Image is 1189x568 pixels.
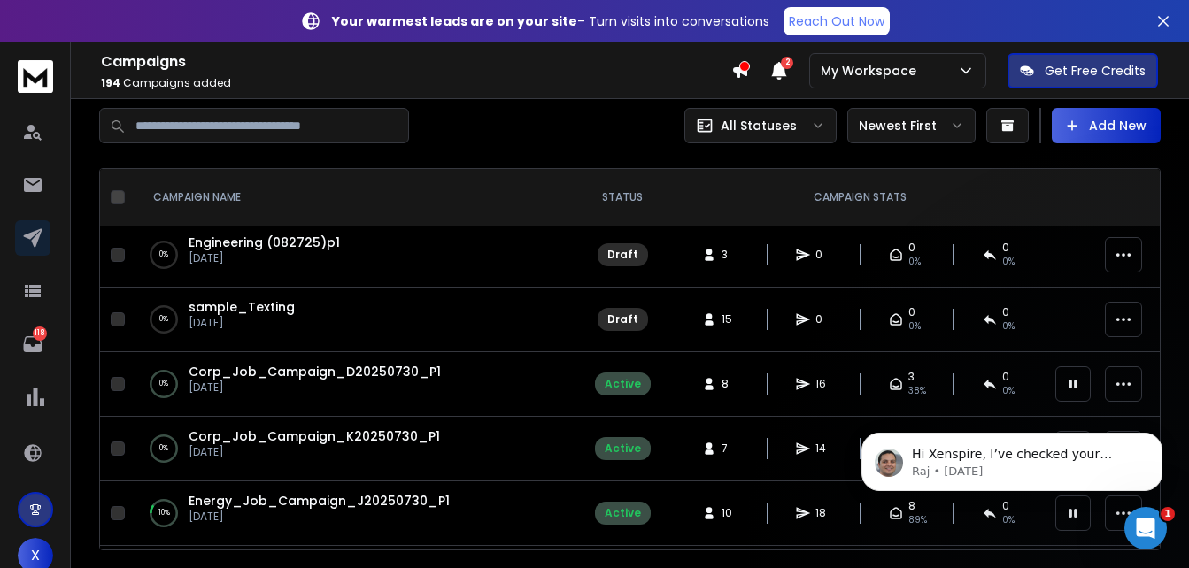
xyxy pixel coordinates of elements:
span: 0 [1002,305,1009,319]
span: 2 [781,57,793,69]
span: 0 % [1002,513,1015,527]
span: 8 [722,377,739,391]
span: 0% [908,255,921,269]
span: 16 [815,377,833,391]
iframe: Intercom notifications message [835,395,1189,520]
a: Corp_Job_Campaign_D20250730_P1 [189,363,441,380]
p: 118 [33,326,47,341]
p: 0 % [159,246,168,264]
th: STATUS [569,169,676,226]
a: Engineering (082725)p1 [189,234,340,251]
a: 118 [15,326,50,362]
span: 7 [722,441,739,456]
span: 89 % [908,513,927,527]
p: [DATE] [189,380,441,395]
span: 0 % [1002,384,1015,398]
img: logo [18,60,53,93]
p: [DATE] [189,251,340,265]
p: [DATE] [189,445,440,459]
span: 0% [1002,255,1015,269]
span: 0 [1002,370,1009,384]
span: 3 [908,370,915,384]
span: 0 [908,241,915,255]
button: Get Free Credits [1008,53,1158,88]
div: Active [605,506,641,520]
a: Corp_Job_Campaign_K20250730_P1 [189,427,440,445]
p: All Statuses [721,117,797,134]
p: My Workspace [821,62,923,80]
span: 194 [101,75,120,90]
a: Energy_Job_Campaign_J20250730_P1 [189,492,450,510]
span: 14 [815,441,833,456]
span: 0 [908,305,915,319]
span: 0% [1002,319,1015,334]
td: 0%Corp_Job_Campaign_D20250730_P1[DATE] [132,352,569,417]
span: 1 [1161,507,1175,521]
h1: Campaigns [101,51,731,73]
span: 18 [815,506,833,520]
td: 0%Engineering (082725)p1[DATE] [132,223,569,288]
span: 0 [1002,241,1009,255]
p: 0 % [159,375,168,393]
span: 0 [815,312,833,326]
button: Newest First [847,108,976,143]
p: Campaigns added [101,76,731,90]
span: 38 % [908,384,926,398]
span: 0 [815,248,833,262]
div: Draft [607,312,638,326]
p: Get Free Credits [1045,62,1146,80]
span: 15 [722,312,739,326]
span: 0% [908,319,921,334]
div: Draft [607,248,638,262]
td: 0%Corp_Job_Campaign_K20250730_P1[DATE] [132,417,569,481]
p: [DATE] [189,510,450,524]
a: sample_Texting [189,298,295,316]
div: Active [605,441,641,456]
span: 3 [722,248,739,262]
td: 0%sample_Texting[DATE] [132,288,569,352]
p: 10 % [158,504,170,522]
div: Active [605,377,641,391]
span: 10 [722,506,739,520]
strong: Your warmest leads are on your site [332,12,577,30]
p: 0 % [159,311,168,328]
p: [DATE] [189,316,295,330]
button: Add New [1052,108,1161,143]
a: Reach Out Now [784,7,890,35]
th: CAMPAIGN STATS [676,169,1045,226]
iframe: Intercom live chat [1124,507,1167,549]
p: 0 % [159,440,168,457]
td: 10%Energy_Job_Campaign_J20250730_P1[DATE] [132,481,569,546]
th: CAMPAIGN NAME [132,169,569,226]
p: Reach Out Now [789,12,884,30]
p: – Turn visits into conversations [332,12,769,30]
